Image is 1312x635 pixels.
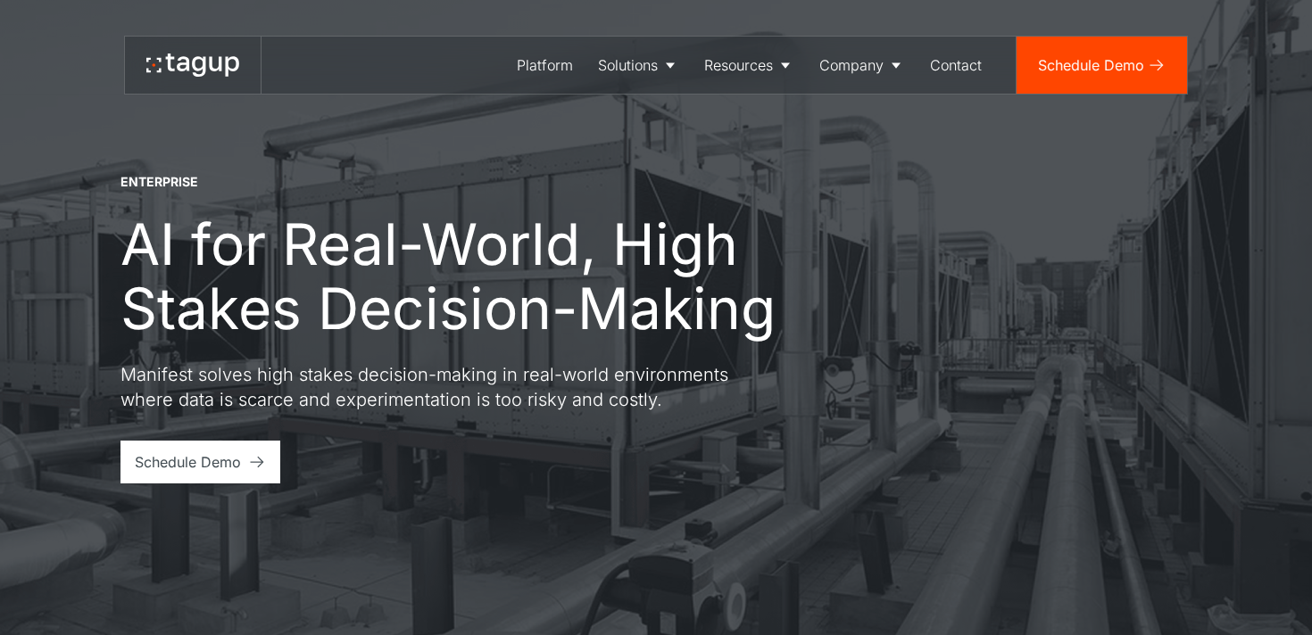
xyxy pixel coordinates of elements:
[517,54,573,76] div: Platform
[930,54,982,76] div: Contact
[120,212,870,341] h1: AI for Real-World, High Stakes Decision-Making
[120,173,198,191] div: ENTERPRISE
[120,441,280,483] a: Schedule Demo
[807,37,918,94] a: Company
[504,37,585,94] a: Platform
[918,37,994,94] a: Contact
[692,37,807,94] a: Resources
[585,37,692,94] a: Solutions
[598,54,658,76] div: Solutions
[135,451,241,473] div: Schedule Demo
[120,362,763,412] p: Manifest solves high stakes decision-making in real-world environments where data is scarce and e...
[1038,54,1144,76] div: Schedule Demo
[819,54,884,76] div: Company
[1017,37,1187,94] a: Schedule Demo
[704,54,773,76] div: Resources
